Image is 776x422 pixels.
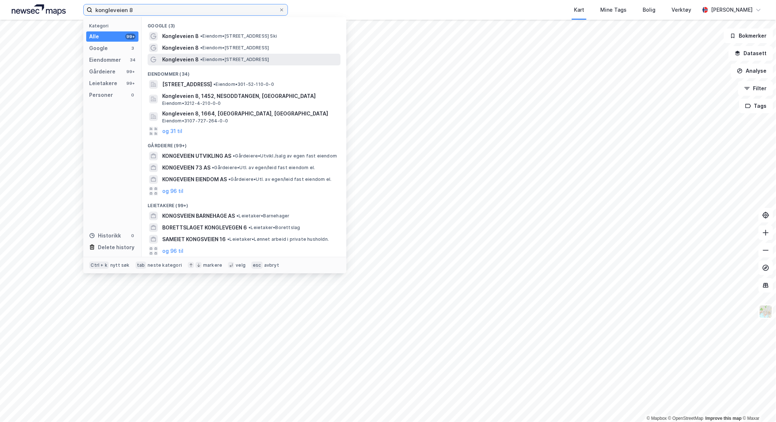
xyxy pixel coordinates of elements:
[213,81,216,87] span: •
[162,100,221,106] span: Eiendom • 3212-4-210-0-0
[162,43,199,52] span: Kongleveien 8
[213,81,274,87] span: Eiendom • 301-52-110-0-0
[162,55,199,64] span: Kongleveien 8
[98,243,134,252] div: Delete history
[705,416,742,421] a: Improve this map
[148,262,182,268] div: neste kategori
[89,32,99,41] div: Alle
[264,262,279,268] div: avbryt
[228,176,231,182] span: •
[162,163,210,172] span: KONGEVEIEN 73 AS
[647,416,667,421] a: Mapbox
[136,262,147,269] div: tab
[162,223,247,232] span: BORETTSLAGET KONGLEVEGEN 6
[248,225,251,230] span: •
[711,5,753,14] div: [PERSON_NAME]
[668,416,704,421] a: OpenStreetMap
[212,165,214,170] span: •
[228,176,331,182] span: Gårdeiere • Utl. av egen/leid fast eiendom el.
[162,187,183,195] button: og 96 til
[142,65,346,79] div: Eiendommer (34)
[739,99,773,113] button: Tags
[89,56,121,64] div: Eiendommer
[236,262,246,268] div: velg
[89,23,138,28] div: Kategori
[759,305,773,319] img: Z
[233,153,235,159] span: •
[130,57,136,63] div: 34
[729,46,773,61] button: Datasett
[162,127,182,136] button: og 31 til
[130,45,136,51] div: 3
[672,5,691,14] div: Verktøy
[162,152,231,160] span: KONGEVEIEN UTVIKLING AS
[203,262,222,268] div: markere
[89,79,117,88] div: Leietakere
[236,213,289,219] span: Leietaker • Barnehager
[162,235,226,244] span: SAMEIET KONGSVEIEN 16
[125,80,136,86] div: 99+
[162,175,227,184] span: KONGEVEIEN EIENDOM AS
[12,4,66,15] img: logo.a4113a55bc3d86da70a041830d287a7e.svg
[233,153,337,159] span: Gårdeiere • Utvikl./salg av egen fast eiendom
[212,165,315,171] span: Gårdeiere • Utl. av egen/leid fast eiendom el.
[162,247,183,255] button: og 96 til
[200,45,202,50] span: •
[236,213,239,218] span: •
[200,57,269,62] span: Eiendom • [STREET_ADDRESS]
[724,28,773,43] button: Bokmerker
[89,231,121,240] div: Historikk
[89,67,115,76] div: Gårdeiere
[200,33,202,39] span: •
[600,5,627,14] div: Mine Tags
[248,225,300,231] span: Leietaker • Borettslag
[227,236,329,242] span: Leietaker • Lønnet arbeid i private husholdn.
[739,387,776,422] div: Kontrollprogram for chat
[739,387,776,422] iframe: Chat Widget
[110,262,130,268] div: nytt søk
[92,4,279,15] input: Søk på adresse, matrikkel, gårdeiere, leietakere eller personer
[162,92,338,100] span: Kongleveien 8, 1452, NESODDTANGEN, [GEOGRAPHIC_DATA]
[200,45,269,51] span: Eiendom • [STREET_ADDRESS]
[731,64,773,78] button: Analyse
[200,57,202,62] span: •
[142,137,346,150] div: Gårdeiere (99+)
[142,197,346,210] div: Leietakere (99+)
[162,32,199,41] span: Kongleveien 8
[200,33,277,39] span: Eiendom • [STREET_ADDRESS] Ski
[643,5,655,14] div: Bolig
[89,262,109,269] div: Ctrl + k
[125,34,136,39] div: 99+
[89,44,108,53] div: Google
[142,17,346,30] div: Google (3)
[162,212,235,220] span: KONGSVEIEN BARNEHAGE AS
[162,118,228,124] span: Eiendom • 3107-727-264-0-0
[162,80,212,89] span: [STREET_ADDRESS]
[162,109,338,118] span: Kongleveien 8, 1664, [GEOGRAPHIC_DATA], [GEOGRAPHIC_DATA]
[251,262,263,269] div: esc
[130,92,136,98] div: 0
[227,236,229,242] span: •
[574,5,584,14] div: Kart
[130,233,136,239] div: 0
[89,91,113,99] div: Personer
[125,69,136,75] div: 99+
[738,81,773,96] button: Filter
